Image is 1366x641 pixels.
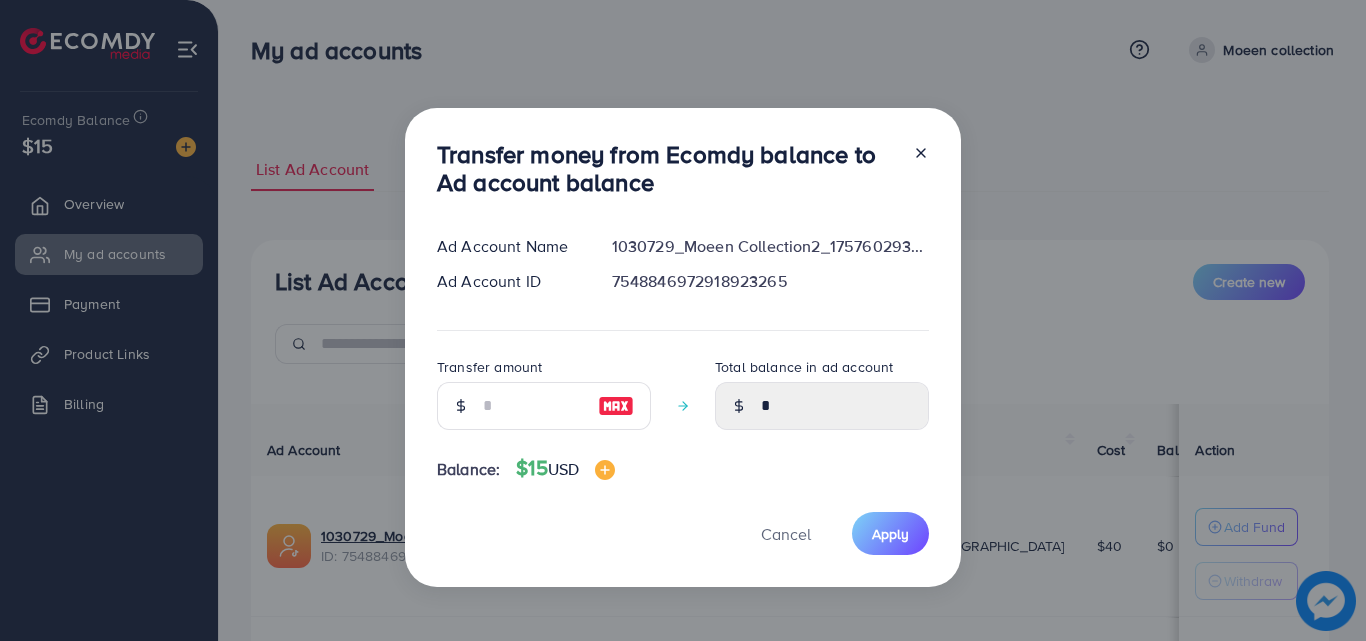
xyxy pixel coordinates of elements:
div: Ad Account Name [421,235,596,258]
div: 7548846972918923265 [596,270,945,293]
div: Ad Account ID [421,270,596,293]
button: Cancel [736,512,836,555]
h3: Transfer money from Ecomdy balance to Ad account balance [437,140,897,198]
button: Apply [852,512,929,555]
label: Total balance in ad account [715,357,893,377]
span: Cancel [761,523,811,545]
span: Apply [872,524,909,544]
span: Balance: [437,458,500,481]
h4: $15 [516,456,615,481]
img: image [595,460,615,480]
span: USD [548,458,579,480]
img: image [598,394,634,418]
div: 1030729_Moeen Collection2_1757602930420 [596,235,945,258]
label: Transfer amount [437,357,542,377]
